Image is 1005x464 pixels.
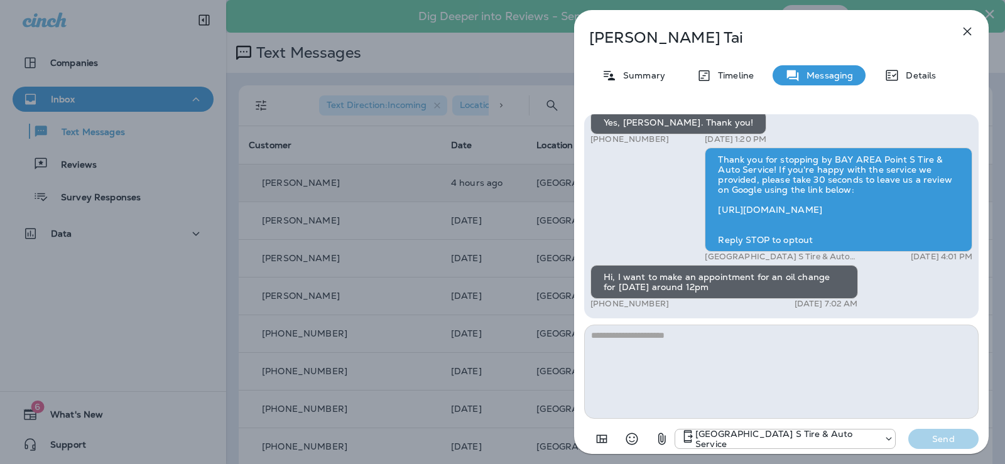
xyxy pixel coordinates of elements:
p: [DATE] 7:02 AM [795,299,858,309]
button: Select an emoji [619,426,644,451]
p: [PHONE_NUMBER] [590,134,669,144]
div: Yes, [PERSON_NAME]. Thank you! [590,111,766,134]
div: +1 (301) 975-0024 [675,429,895,449]
p: Messaging [800,70,853,80]
p: Summary [617,70,665,80]
p: [DATE] 1:20 PM [705,134,766,144]
p: Timeline [712,70,754,80]
p: [PERSON_NAME] Tai [589,29,932,46]
p: [DATE] 4:01 PM [911,252,972,262]
p: [GEOGRAPHIC_DATA] S Tire & Auto Service [695,429,877,449]
p: [PHONE_NUMBER] [590,299,669,309]
button: Add in a premade template [589,426,614,451]
div: Thank you for stopping by BAY AREA Point S Tire & Auto Service! If you're happy with the service ... [705,148,972,252]
p: [GEOGRAPHIC_DATA] S Tire & Auto Service [705,252,865,262]
div: Hi, I want to make an appointment for an oil change for [DATE] around 12pm [590,265,858,299]
p: Details [899,70,936,80]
